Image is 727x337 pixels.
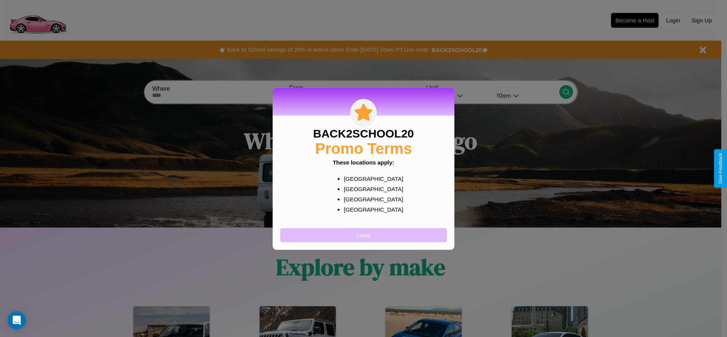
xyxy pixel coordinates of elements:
div: Give Feedback [718,153,723,184]
p: [GEOGRAPHIC_DATA] [344,194,398,204]
div: Open Intercom Messenger [8,311,26,329]
button: Close [280,228,447,242]
p: [GEOGRAPHIC_DATA] [344,184,398,194]
p: [GEOGRAPHIC_DATA] [344,204,398,214]
h3: BACK2SCHOOL20 [313,127,414,140]
h2: Promo Terms [315,140,412,157]
p: [GEOGRAPHIC_DATA] [344,173,398,184]
b: These locations apply: [333,159,394,165]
